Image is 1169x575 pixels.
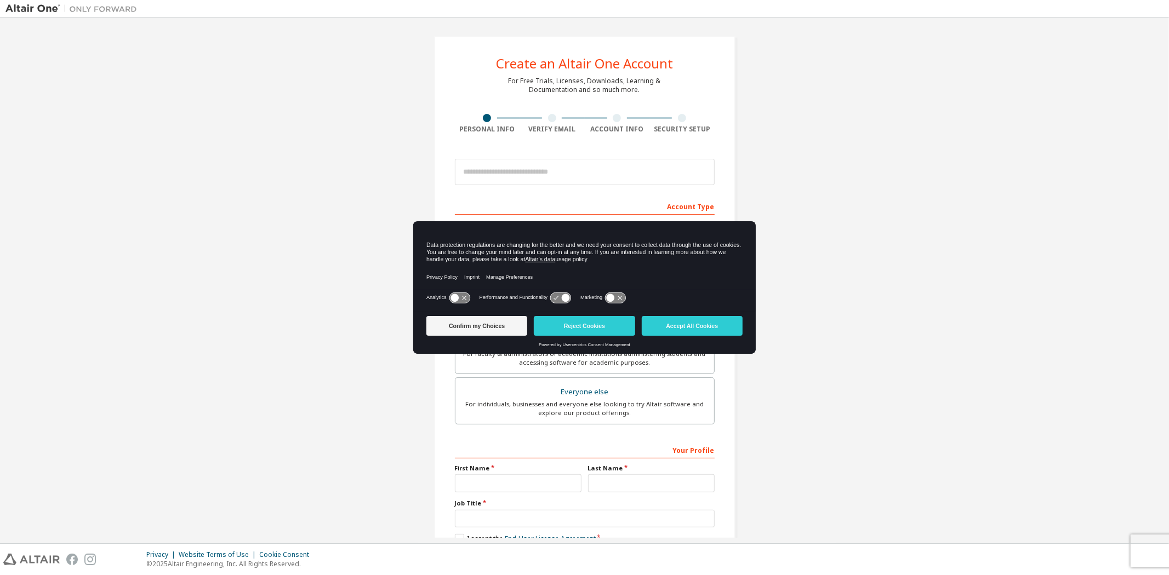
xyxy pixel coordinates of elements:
[3,554,60,565] img: altair_logo.svg
[455,534,596,543] label: I accept the
[505,534,596,543] a: End-User License Agreement
[455,197,715,215] div: Account Type
[520,125,585,134] div: Verify Email
[66,554,78,565] img: facebook.svg
[146,559,316,568] p: © 2025 Altair Engineering, Inc. All Rights Reserved.
[146,550,179,559] div: Privacy
[121,554,136,565] img: youtube.svg
[455,464,581,473] label: First Name
[509,77,661,94] div: For Free Trials, Licenses, Downloads, Learning & Documentation and so much more.
[179,550,259,559] div: Website Terms of Use
[462,384,708,400] div: Everyone else
[84,554,96,565] img: instagram.svg
[496,57,673,70] div: Create an Altair One Account
[462,349,708,367] div: For faculty & administrators of academic institutions administering students and accessing softwa...
[102,554,114,565] img: linkedin.svg
[649,125,715,134] div: Security Setup
[259,550,316,559] div: Cookie Consent
[588,464,715,473] label: Last Name
[455,441,715,458] div: Your Profile
[455,499,715,508] label: Job Title
[462,400,708,417] div: For individuals, businesses and everyone else looking to try Altair software and explore our prod...
[585,125,650,134] div: Account Info
[5,3,142,14] img: Altair One
[455,125,520,134] div: Personal Info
